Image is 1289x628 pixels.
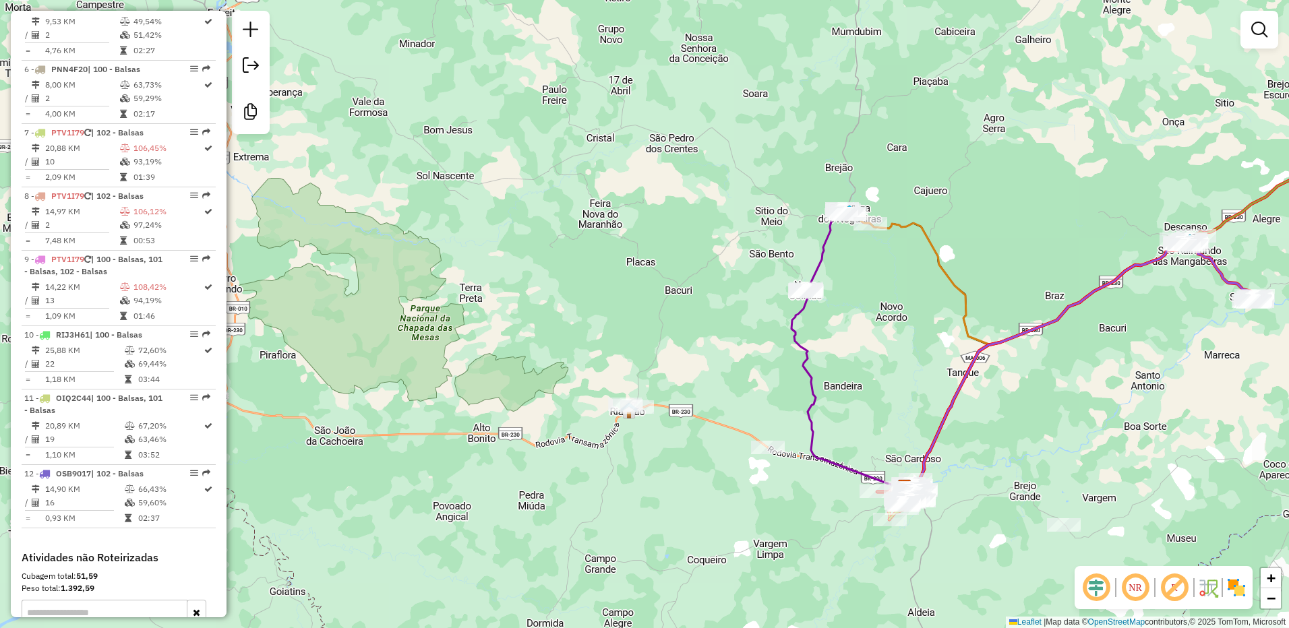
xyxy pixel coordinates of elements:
[24,254,162,276] span: | 100 - Balsas, 101 - Balsas, 102 - Balsas
[202,128,210,136] em: Rota exportada
[138,344,203,357] td: 72,60%
[190,469,198,477] em: Opções
[1044,617,1046,627] span: |
[1119,571,1151,604] span: Ocultar NR
[138,511,203,525] td: 02:37
[32,499,40,507] i: Total de Atividades
[120,31,130,39] i: % de utilização da cubagem
[44,419,124,433] td: 20,89 KM
[1267,569,1276,586] span: +
[202,65,210,73] em: Rota exportada
[24,64,140,74] span: 6 -
[44,344,124,357] td: 25,88 KM
[56,393,91,403] span: OIQ2C44
[44,92,119,105] td: 2
[76,571,98,581] strong: 51,59
[44,205,119,218] td: 14,97 KM
[90,329,142,340] span: | 100 - Balsas
[24,329,142,340] span: 10 -
[125,485,135,493] i: % de utilização do peso
[190,255,198,263] em: Opções
[204,422,212,430] i: Rota otimizada
[133,78,203,92] td: 63,73%
[120,283,130,291] i: % de utilização do peso
[32,158,40,166] i: Total de Atividades
[24,92,31,105] td: /
[125,514,131,522] i: Tempo total em rota
[44,107,119,121] td: 4,00 KM
[44,357,124,371] td: 22
[24,393,162,415] span: 11 -
[32,360,40,368] i: Total de Atividades
[620,400,654,414] div: Atividade não roteirizada - DISTRIBUIDORA DO POV
[44,142,119,155] td: 20,88 KM
[24,107,31,121] td: =
[133,15,203,28] td: 49,54%
[32,422,40,430] i: Distância Total
[204,144,212,152] i: Rota otimizada
[1181,233,1199,251] img: São Raimundo das Mangabeiras
[1009,617,1042,627] a: Leaflet
[125,422,135,430] i: % de utilização do peso
[120,173,127,181] i: Tempo total em rota
[237,16,264,46] a: Nova sessão e pesquisa
[204,18,212,26] i: Rota otimizada
[1006,617,1289,628] div: Map data © contributors,© 2025 TomTom, Microsoft
[1197,577,1219,598] img: Fluxo de ruas
[125,451,131,459] i: Tempo total em rota
[120,237,127,245] i: Tempo total em rota
[44,448,124,462] td: 1,10 KM
[133,44,203,57] td: 02:27
[751,441,785,454] div: Atividade não roteirizada - RESTAURANTE CALDEIRA
[125,499,135,507] i: % de utilização da cubagem
[133,107,203,121] td: 02:17
[61,583,94,593] strong: 1.392,59
[202,330,210,338] em: Rota exportada
[120,94,130,102] i: % de utilização da cubagem
[24,294,31,307] td: /
[133,142,203,155] td: 106,45%
[51,64,88,74] span: PNN4F20
[138,482,203,496] td: 66,43%
[84,192,91,200] i: Veículo já utilizado nesta sessão
[202,469,210,477] em: Rota exportada
[133,309,203,323] td: 01:46
[44,155,119,168] td: 10
[125,360,135,368] i: % de utilização da cubagem
[133,234,203,247] td: 00:53
[133,205,203,218] td: 106,12%
[120,81,130,89] i: % de utilização do peso
[44,433,124,446] td: 19
[120,221,130,229] i: % de utilização da cubagem
[91,468,144,478] span: | 102 - Balsas
[138,419,203,433] td: 67,20%
[190,65,198,73] em: Opções
[204,81,212,89] i: Rota otimizada
[120,144,130,152] i: % de utilização do peso
[202,255,210,263] em: Rota exportada
[32,18,40,26] i: Distância Total
[22,570,216,582] div: Cubagem total:
[44,78,119,92] td: 8,00 KM
[24,373,31,386] td: =
[24,254,162,276] span: 9 -
[32,283,40,291] i: Distância Total
[44,309,119,323] td: 1,09 KM
[22,551,216,564] h4: Atividades não Roteirizadas
[44,482,124,496] td: 14,90 KM
[32,94,40,102] i: Total de Atividades
[32,81,40,89] i: Distância Total
[51,191,84,201] span: PTV1I79
[609,399,643,412] div: Atividade não roteirizada - MERCEARIA DO POVO
[24,234,31,247] td: =
[202,191,210,199] em: Rota exportada
[24,393,162,415] span: | 100 - Balsas, 101 - Balsas
[91,127,144,137] span: | 102 - Balsas
[88,64,140,74] span: | 100 - Balsas
[24,28,31,42] td: /
[44,15,119,28] td: 9,53 KM
[32,221,40,229] i: Total de Atividades
[32,435,40,443] i: Total de Atividades
[120,312,127,320] i: Tempo total em rota
[1080,571,1112,604] span: Ocultar deslocamento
